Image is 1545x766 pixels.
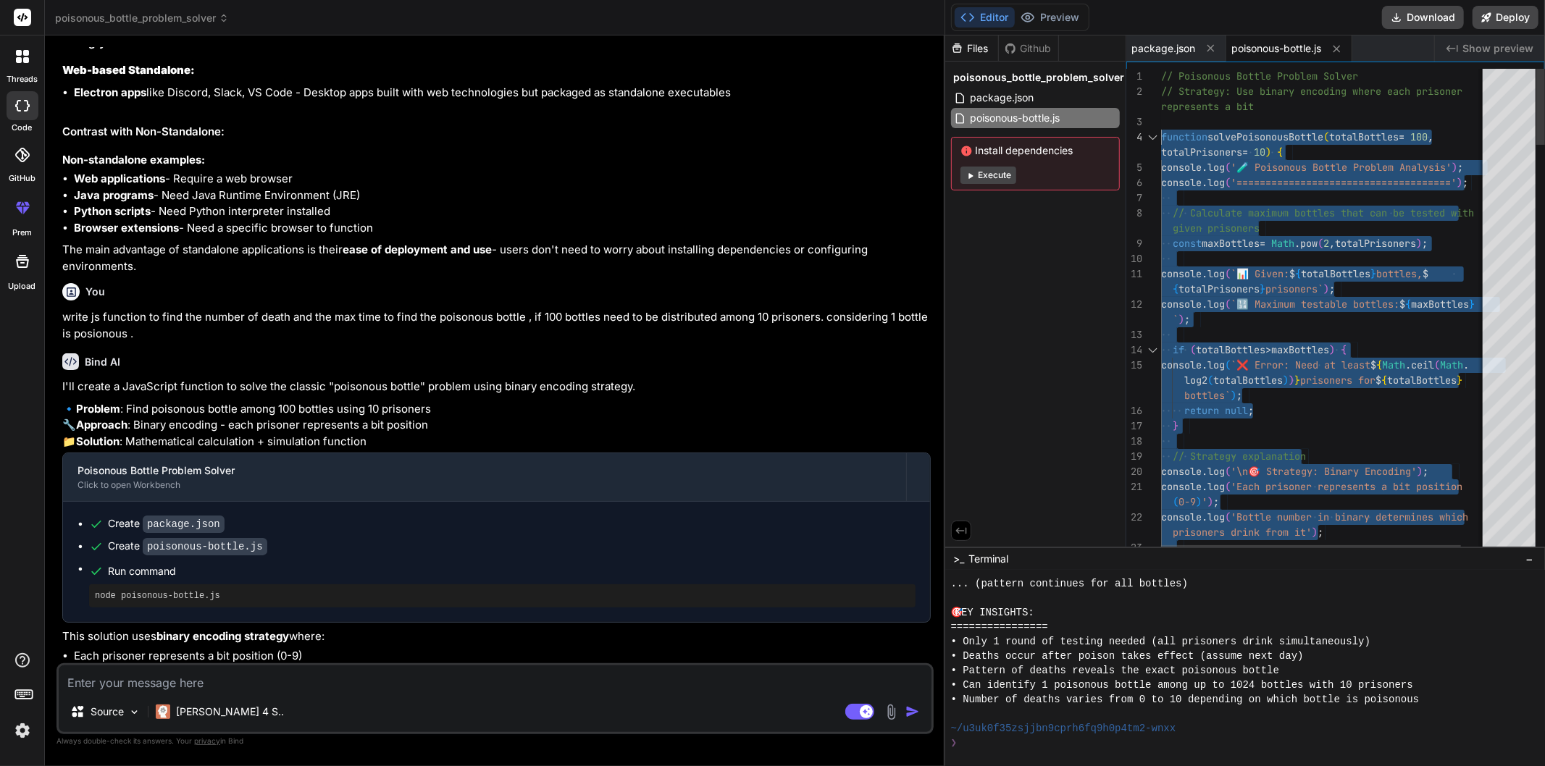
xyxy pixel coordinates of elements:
span: . [1463,358,1469,371]
div: Click to collapse the range. [1144,342,1163,358]
span: '🧪 Poisonous Bottle Problem Analysis' [1231,161,1452,174]
span: Math [1440,358,1463,371]
button: Editor [955,7,1015,28]
p: 🔹 : Find poisonous bottle among 100 bottles using 10 prisoners 🔧 : Binary encoding - each prisone... [62,401,931,450]
span: prisoners drink from it' [1173,526,1312,539]
div: Poisonous Bottle Problem Solver [78,463,892,478]
button: Execute [960,167,1016,184]
span: privacy [194,736,220,745]
span: = [1242,146,1248,159]
span: ================ [951,620,1048,634]
div: 8 [1126,206,1142,221]
span: { [1173,282,1178,295]
span: ( [1207,374,1213,387]
div: 22 [1126,510,1142,525]
span: log [1207,298,1225,311]
span: { [1405,298,1411,311]
span: ) [1417,465,1423,478]
span: { [1376,358,1382,371]
span: ceil [1411,358,1434,371]
span: ; [1422,237,1428,250]
p: Source [91,704,124,719]
span: . [1202,298,1207,311]
strong: Problem [76,402,120,416]
div: 6 [1126,175,1142,190]
span: } [1260,282,1265,295]
span: `📊 Given: [1231,267,1289,280]
li: Each prisoner represents a bit position (0-9) [74,648,931,665]
span: poisonous-bottle.js [969,109,1062,127]
div: Click to collapse the range. [1144,130,1163,145]
img: Pick Models [128,706,141,718]
span: $ [1399,298,1405,311]
p: Always double-check its answers. Your in Bind [56,734,934,748]
div: 2 [1126,84,1142,99]
span: $ [1370,358,1376,371]
span: { [1277,146,1283,159]
span: { [1381,374,1387,387]
span: poisonous_bottle_problem_solver [954,70,1125,85]
p: This solution uses where: [62,628,931,645]
span: ) [1231,389,1236,402]
span: } [1173,419,1178,432]
pre: node poisonous-bottle.js [95,590,910,602]
div: Github [999,41,1058,56]
div: 1 [1126,69,1142,84]
strong: Python scripts [74,204,151,218]
span: return [1184,404,1219,417]
span: Math [1271,237,1294,250]
div: 11 [1126,266,1142,282]
img: icon [905,704,920,719]
span: ( [1225,298,1231,311]
span: . [1294,237,1300,250]
span: . [1405,358,1411,371]
div: 3 [1126,114,1142,130]
span: Install dependencies [960,143,1110,158]
span: `❌ Error: Need at least [1231,358,1370,371]
span: $ [1289,267,1295,280]
div: 15 [1126,358,1142,373]
span: • Number of deaths varies from 0 to 10 depending on which bottle is poisonous [951,692,1420,707]
span: totalBottles [1387,374,1457,387]
code: package.json [143,515,225,533]
span: totalBottles [1196,343,1265,356]
span: // Poisonous Bottle Problem Solver [1161,70,1358,83]
span: prisoners for [1300,374,1376,387]
strong: Angry Birds [74,35,135,49]
strong: Java programs [74,188,154,202]
p: The main advantage of standalone applications is their - users don't need to worry about installi... [62,242,931,274]
span: ❯ [951,736,958,750]
img: Claude 4 Sonnet [156,704,170,719]
span: function [1161,130,1207,143]
span: console [1161,358,1202,371]
span: , [1329,237,1335,250]
span: given prisoners [1173,222,1260,235]
span: totalBottles [1329,130,1399,143]
span: ( [1190,343,1196,356]
span: log [1207,176,1225,189]
span: ` [1173,313,1178,326]
strong: Non-standalone examples: [62,153,205,167]
span: ( [1434,358,1440,371]
li: - Need Java Runtime Environment (JRE) [74,188,931,204]
button: − [1523,547,1536,571]
h6: Bind AI [85,355,120,369]
img: attachment [883,704,900,720]
div: 4 [1126,130,1142,145]
strong: Solution [76,434,120,448]
span: = [1399,130,1404,143]
span: prisoners` [1265,282,1323,295]
span: 0-9 [1178,495,1196,508]
span: totalPrisoners [1161,146,1242,159]
div: 19 [1126,449,1142,464]
span: − [1525,552,1533,566]
div: 7 [1126,190,1142,206]
span: ' [1202,495,1207,508]
button: Deploy [1473,6,1538,29]
div: 5 [1126,160,1142,175]
div: Click to open Workbench [78,479,892,491]
span: poisonous_bottle_problem_solver [55,11,229,25]
p: write js function to find the number of death and the max time to find the poisonous bottle , if ... [62,309,931,342]
span: log [1207,358,1225,371]
span: // Strategy explanation [1173,450,1306,463]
